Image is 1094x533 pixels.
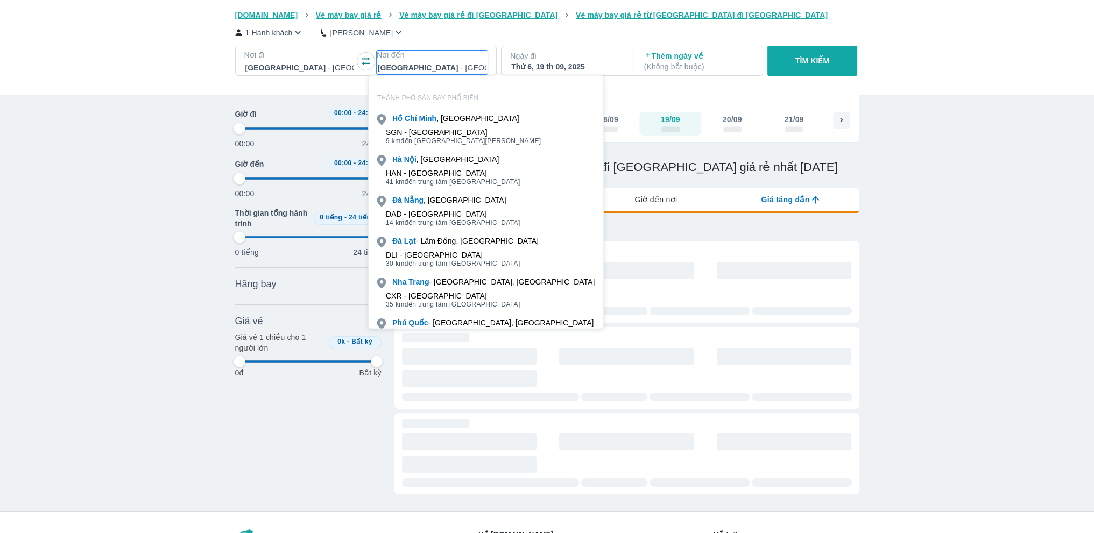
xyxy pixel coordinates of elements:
[334,159,352,167] span: 00:00
[386,128,541,137] div: SGN - [GEOGRAPHIC_DATA]
[330,27,393,38] p: [PERSON_NAME]
[369,94,603,102] p: THÀNH PHỐ SÂN BAY PHỔ BIẾN
[235,109,257,119] span: Giờ đi
[767,46,857,76] button: TÌM KIẾM
[353,247,381,258] p: 24 tiếng
[392,276,595,287] div: - [GEOGRAPHIC_DATA], [GEOGRAPHIC_DATA]
[386,219,405,226] span: 14 km
[408,318,428,327] b: Quốc
[795,55,830,66] p: TÌM KIẾM
[784,114,803,125] div: 21/09
[244,49,355,60] p: Nơi đi
[404,155,417,164] b: Nội
[337,338,345,345] span: 0k
[235,278,277,290] span: Hãng bay
[358,159,376,167] span: 24:00
[347,338,349,345] span: -
[511,61,620,72] div: Thứ 6, 19 th 09, 2025
[386,178,405,186] span: 41 km
[392,237,402,245] b: Đà
[386,300,520,309] span: đến trung tâm [GEOGRAPHIC_DATA]
[235,27,304,38] button: 1 Hành khách
[661,114,680,125] div: 19/09
[419,114,436,123] b: Minh
[392,114,403,123] b: Hồ
[386,301,405,308] span: 35 km
[359,367,381,378] p: Bất kỳ
[644,61,753,72] p: ( Không bắt buộc )
[392,278,406,286] b: Nha
[320,214,342,221] span: 0 tiếng
[392,154,499,165] div: , [GEOGRAPHIC_DATA]
[392,196,402,204] b: Đà
[354,109,356,117] span: -
[392,317,594,328] div: - [GEOGRAPHIC_DATA], [GEOGRAPHIC_DATA]
[386,137,401,145] span: 9 km
[392,236,539,246] div: - Lâm Đồng, [GEOGRAPHIC_DATA]
[576,11,828,19] span: Vé máy bay giá rẻ từ [GEOGRAPHIC_DATA] đi [GEOGRAPHIC_DATA]
[404,196,424,204] b: Nẵng
[386,137,541,145] span: đến [GEOGRAPHIC_DATA][PERSON_NAME]
[408,278,429,286] b: Trang
[453,188,858,211] div: lab API tabs example
[235,315,263,328] span: Giá vé
[235,138,255,149] p: 00:00
[404,237,416,245] b: Lạt
[235,332,324,353] p: Giá vé 1 chiều cho 1 người lớn
[723,114,742,125] div: 20/09
[386,292,520,300] div: CXR - [GEOGRAPHIC_DATA]
[386,177,520,186] span: đến trung tâm [GEOGRAPHIC_DATA]
[358,109,376,117] span: 24:00
[235,159,264,169] span: Giờ đến
[392,318,406,327] b: Phú
[386,260,405,267] span: 30 km
[386,210,520,218] div: DAD - [GEOGRAPHIC_DATA]
[321,27,404,38] button: [PERSON_NAME]
[344,214,347,221] span: -
[386,169,520,177] div: HAN - [GEOGRAPHIC_DATA]
[761,194,809,205] span: Giá tăng dần
[644,51,753,72] p: Thêm ngày về
[351,338,372,345] span: Bất kỳ
[316,11,382,19] span: Vé máy bay giá rẻ
[392,155,402,164] b: Hà
[235,208,309,229] span: Thời gian tổng hành trình
[245,27,293,38] p: 1 Hành khách
[362,188,382,199] p: 24:00
[394,222,859,232] p: Đang tìm kiếm vé rẻ nhất...
[235,11,298,19] span: [DOMAIN_NAME]
[377,49,488,60] p: Nơi đến
[235,188,255,199] p: 00:00
[405,114,417,123] b: Chí
[510,51,621,61] p: Ngày đi
[334,109,352,117] span: 00:00
[235,247,259,258] p: 0 tiếng
[354,159,356,167] span: -
[392,113,519,124] div: , [GEOGRAPHIC_DATA]
[634,194,677,205] span: Giờ đến nơi
[599,114,618,125] div: 18/09
[386,259,520,268] span: đến trung tâm [GEOGRAPHIC_DATA]
[386,218,520,227] span: đến trung tâm [GEOGRAPHIC_DATA]
[392,195,506,205] div: , [GEOGRAPHIC_DATA]
[399,11,557,19] span: Vé máy bay giá rẻ đi [GEOGRAPHIC_DATA]
[362,138,382,149] p: 24:00
[235,10,859,20] nav: breadcrumb
[386,251,520,259] div: DLI - [GEOGRAPHIC_DATA]
[235,367,244,378] p: 0đ
[394,160,859,175] h1: Vé máy bay từ [GEOGRAPHIC_DATA] đi [GEOGRAPHIC_DATA] giá rẻ nhất [DATE]
[349,214,375,221] span: 24 tiếng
